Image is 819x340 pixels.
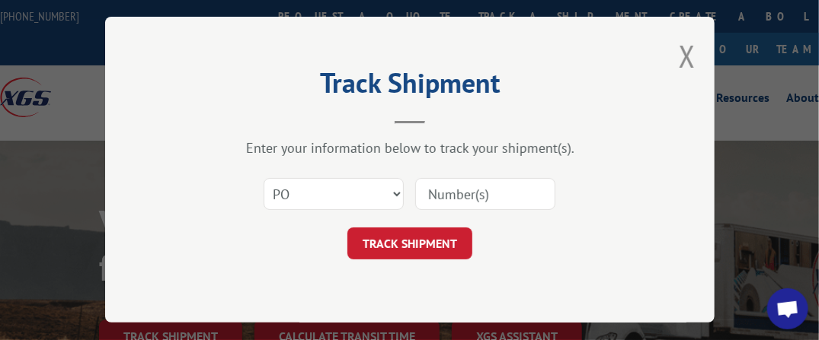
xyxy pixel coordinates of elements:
[767,288,808,329] div: Open chat
[679,36,696,76] button: Close modal
[347,227,472,259] button: TRACK SHIPMENT
[181,139,638,157] div: Enter your information below to track your shipment(s).
[181,72,638,101] h2: Track Shipment
[415,178,555,210] input: Number(s)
